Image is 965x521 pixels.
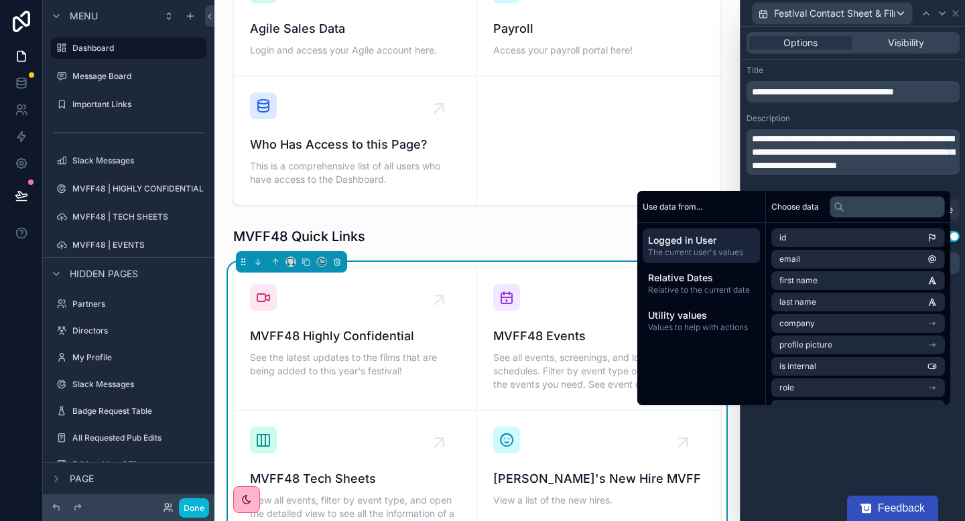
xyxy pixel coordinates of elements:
[774,7,895,20] span: Festival Contact Sheet & Film Voucher List
[51,66,206,87] a: Message Board
[72,379,204,390] label: Slack Messages
[747,65,763,76] label: Title
[51,320,206,342] a: Directors
[72,43,198,54] label: Dashboard
[648,309,755,322] span: Utility values
[250,351,460,378] span: See the latest updates to the films that are being added to this year's festival!
[70,267,138,281] span: Hidden pages
[72,240,204,250] label: MVFF48 | EVENTS
[72,325,204,336] label: Directors
[51,454,206,475] a: Editing: List of Film
[493,494,704,507] span: View a list of the new hires.
[51,94,206,115] a: Important Links
[878,502,925,514] span: Feedback
[72,459,204,470] label: Editing: List of Film
[747,129,960,175] div: scrollable content
[477,268,720,411] a: MVFF48 EventsSee all events, screenings, and load in/load out schedules. Filter by event type or ...
[70,472,94,486] span: Page
[648,247,755,258] span: The current user's values
[70,9,98,23] span: Menu
[51,234,206,256] a: MVFF48 | EVENTS
[51,347,206,368] a: My Profile
[51,206,206,228] a: MVFF48 | TECH SHEETS
[888,36,924,50] span: Visibility
[72,183,204,194] label: MVFF48 | HIGHLY CONFIDENTIAL
[72,212,204,222] label: MVFF48 | TECH SHEETS
[51,374,206,395] a: Slack Messages
[752,2,913,25] button: Festival Contact Sheet & Film Voucher List
[493,327,704,346] span: MVFF48 Events
[648,234,755,247] span: Logged in User
[493,351,704,391] span: See all events, screenings, and load in/load out schedules. Filter by event type or venue to find...
[648,271,755,285] span: Relative Dates
[234,268,477,411] a: MVFF48 Highly ConfidentialSee the latest updates to the films that are being added to this year's...
[847,496,938,521] button: Feedback - Show survey
[72,299,204,309] label: Partners
[648,285,755,295] span: Relative to the current date
[72,352,204,363] label: My Profile
[51,400,206,422] a: Badge Request Table
[72,406,204,417] label: Badge Request Table
[250,327,460,346] span: MVFF48 Highly Confidential
[72,99,204,110] label: Important Links
[643,202,702,212] span: Use data from...
[72,433,204,443] label: All Requested Pub Edits
[72,155,204,166] label: Slack Messages
[51,38,206,59] a: Dashboard
[783,36,818,50] span: Options
[51,150,206,171] a: Slack Messages
[771,202,819,212] span: Choose data
[51,427,206,449] a: All Requested Pub Edits
[637,223,765,344] div: scrollable content
[747,81,960,102] div: scrollable content
[250,469,460,488] span: MVFF48 Tech Sheets
[72,71,204,82] label: Message Board
[648,322,755,333] span: Values to help with actions
[179,498,209,518] button: Done
[51,178,206,200] a: MVFF48 | HIGHLY CONFIDENTIAL
[51,293,206,315] a: Partners
[747,113,790,124] label: Description
[493,469,704,488] span: [PERSON_NAME]'s New Hire MVFF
